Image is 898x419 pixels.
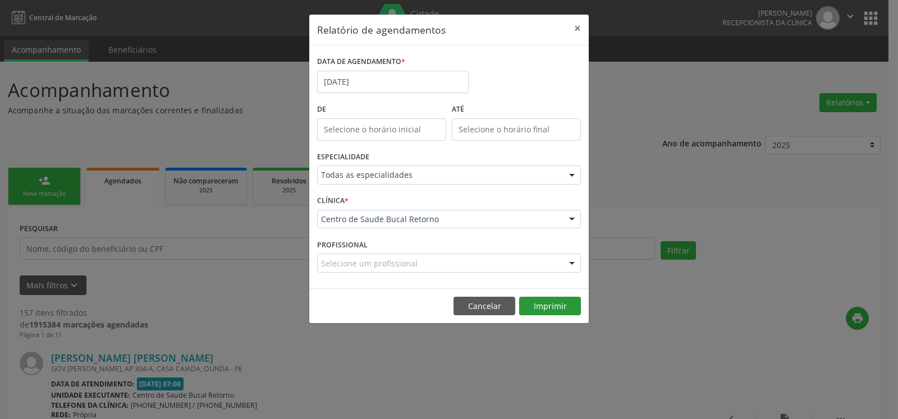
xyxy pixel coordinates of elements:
input: Selecione uma data ou intervalo [317,71,469,93]
label: PROFISSIONAL [317,236,368,254]
label: ATÉ [452,101,581,118]
input: Selecione o horário inicial [317,118,446,141]
span: Selecione um profissional [321,257,418,269]
button: Imprimir [519,297,581,316]
h5: Relatório de agendamentos [317,22,446,37]
span: Todas as especialidades [321,169,558,181]
span: Centro de Saude Bucal Retorno [321,214,558,225]
input: Selecione o horário final [452,118,581,141]
button: Close [566,15,589,42]
label: De [317,101,446,118]
label: ESPECIALIDADE [317,149,369,166]
label: CLÍNICA [317,192,349,210]
button: Cancelar [453,297,515,316]
label: DATA DE AGENDAMENTO [317,53,405,71]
